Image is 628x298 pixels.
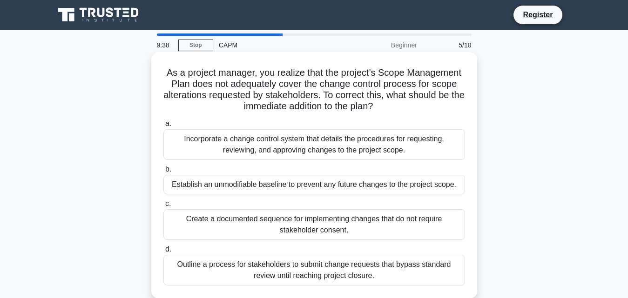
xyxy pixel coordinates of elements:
[163,175,465,194] div: Establish an unmodifiable baseline to prevent any future changes to the project scope.
[341,36,423,54] div: Beginner
[178,40,213,51] a: Stop
[423,36,477,54] div: 5/10
[163,209,465,240] div: Create a documented sequence for implementing changes that do not require stakeholder consent.
[163,129,465,160] div: Incorporate a change control system that details the procedures for requesting, reviewing, and ap...
[165,245,171,253] span: d.
[517,9,558,20] a: Register
[151,36,178,54] div: 9:38
[213,36,341,54] div: CAPM
[163,255,465,285] div: Outline a process for stakeholders to submit change requests that bypass standard review until re...
[165,199,171,207] span: c.
[162,67,466,113] h5: As a project manager, you realize that the project's Scope Management Plan does not adequately co...
[165,119,171,127] span: a.
[165,165,171,173] span: b.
